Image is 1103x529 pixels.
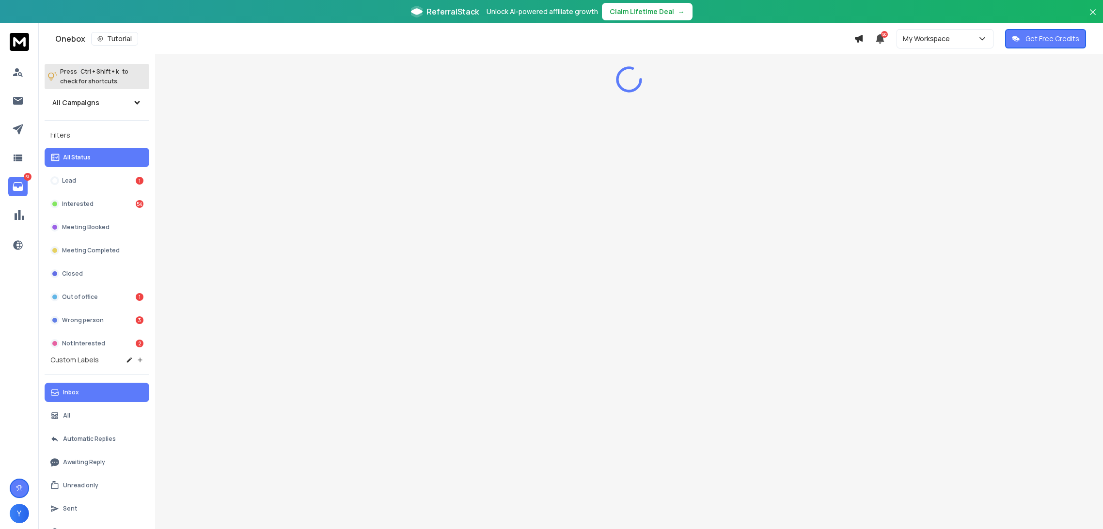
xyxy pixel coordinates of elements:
button: Wrong person3 [45,311,149,330]
div: 1 [136,293,143,301]
button: All Campaigns [45,93,149,112]
button: Awaiting Reply [45,452,149,472]
button: Y [10,504,29,523]
button: Interested54 [45,194,149,214]
p: Awaiting Reply [63,458,105,466]
p: Interested [62,200,94,208]
p: Out of office [62,293,98,301]
button: Closed [45,264,149,283]
button: Meeting Booked [45,218,149,237]
h3: Custom Labels [50,355,99,365]
h3: Filters [45,128,149,142]
button: Close banner [1087,6,1099,29]
span: ReferralStack [426,6,479,17]
p: My Workspace [903,34,954,44]
button: Out of office1 [45,287,149,307]
span: 50 [881,31,888,38]
p: All [63,412,70,420]
span: Ctrl + Shift + k [79,66,120,77]
p: Meeting Booked [62,223,110,231]
div: 54 [136,200,143,208]
p: Get Free Credits [1025,34,1079,44]
div: 1 [136,177,143,185]
p: Lead [62,177,76,185]
button: Inbox [45,383,149,402]
a: 61 [8,177,28,196]
button: Get Free Credits [1005,29,1086,48]
p: Sent [63,505,77,513]
p: Closed [62,270,83,278]
div: Onebox [55,32,854,46]
div: 2 [136,340,143,347]
p: Meeting Completed [62,247,120,254]
button: Unread only [45,476,149,495]
button: Not Interested2 [45,334,149,353]
p: Unlock AI-powered affiliate growth [487,7,598,16]
button: Automatic Replies [45,429,149,449]
p: Automatic Replies [63,435,116,443]
p: Not Interested [62,340,105,347]
button: Lead1 [45,171,149,190]
p: All Status [63,154,91,161]
span: → [678,7,685,16]
button: Sent [45,499,149,518]
p: Inbox [63,389,79,396]
button: All [45,406,149,425]
p: 61 [24,173,32,181]
p: Unread only [63,482,98,489]
h1: All Campaigns [52,98,99,108]
button: All Status [45,148,149,167]
button: Meeting Completed [45,241,149,260]
p: Wrong person [62,316,104,324]
p: Press to check for shortcuts. [60,67,128,86]
div: 3 [136,316,143,324]
button: Claim Lifetime Deal→ [602,3,693,20]
button: Tutorial [91,32,138,46]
